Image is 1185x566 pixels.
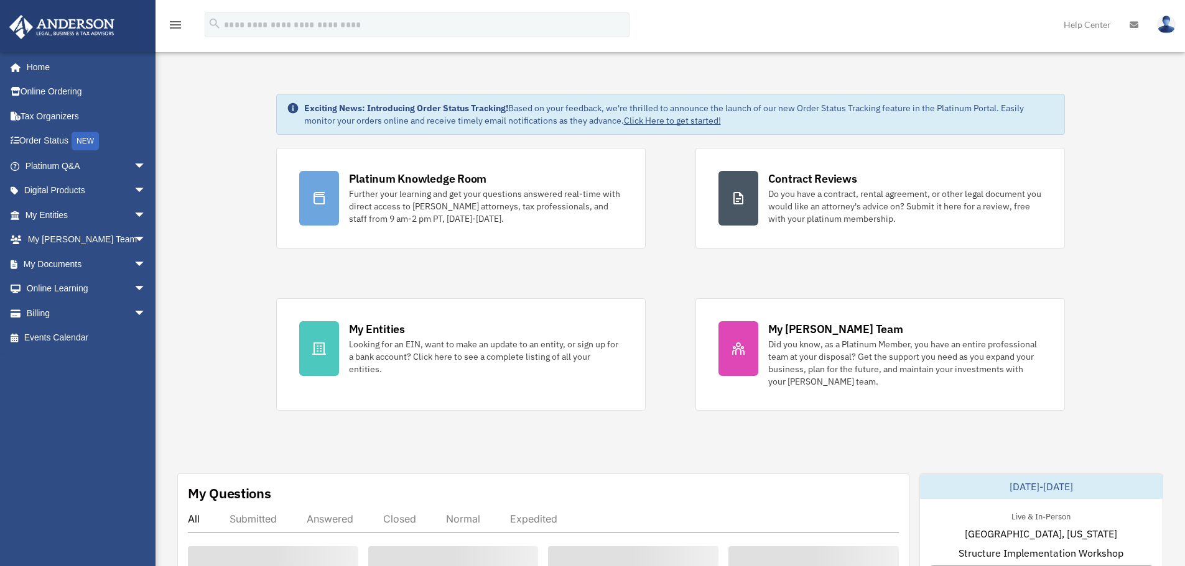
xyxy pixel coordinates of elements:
span: Structure Implementation Workshop [959,545,1123,560]
i: menu [168,17,183,32]
img: Anderson Advisors Platinum Portal [6,15,118,39]
strong: Exciting News: Introducing Order Status Tracking! [304,103,508,114]
a: My Documentsarrow_drop_down [9,252,165,276]
a: Platinum Knowledge Room Further your learning and get your questions answered real-time with dire... [276,148,646,249]
div: Expedited [510,513,557,525]
i: search [208,17,221,30]
a: Order StatusNEW [9,129,165,154]
div: [DATE]-[DATE] [920,474,1163,499]
div: My [PERSON_NAME] Team [768,321,903,337]
div: Contract Reviews [768,171,857,186]
span: [GEOGRAPHIC_DATA], [US_STATE] [965,526,1117,541]
a: Billingarrow_drop_down [9,301,165,326]
a: Home [9,55,159,80]
a: Tax Organizers [9,104,165,129]
a: My [PERSON_NAME] Teamarrow_drop_down [9,227,165,252]
a: My Entitiesarrow_drop_down [9,203,165,227]
div: Normal [446,513,480,525]
a: Online Learningarrow_drop_down [9,276,165,301]
span: arrow_drop_down [134,227,159,253]
div: Submitted [230,513,277,525]
div: Live & In-Person [1001,509,1080,522]
a: Contract Reviews Do you have a contract, rental agreement, or other legal document you would like... [695,148,1065,249]
a: Digital Productsarrow_drop_down [9,178,165,203]
span: arrow_drop_down [134,276,159,302]
div: Based on your feedback, we're thrilled to announce the launch of our new Order Status Tracking fe... [304,102,1054,127]
div: All [188,513,200,525]
a: Click Here to get started! [624,115,721,126]
a: Platinum Q&Aarrow_drop_down [9,153,165,178]
div: Platinum Knowledge Room [349,171,487,186]
a: Online Ordering [9,80,165,104]
div: Further your learning and get your questions answered real-time with direct access to [PERSON_NAM... [349,188,623,225]
a: Events Calendar [9,326,165,350]
span: arrow_drop_down [134,153,159,179]
div: Looking for an EIN, want to make an update to an entity, or sign up for a bank account? Click her... [349,338,623,375]
div: Answered [307,513,353,525]
img: User Pic [1157,16,1176,34]
div: Closed [383,513,416,525]
a: My [PERSON_NAME] Team Did you know, as a Platinum Member, you have an entire professional team at... [695,298,1065,411]
span: arrow_drop_down [134,178,159,204]
a: My Entities Looking for an EIN, want to make an update to an entity, or sign up for a bank accoun... [276,298,646,411]
div: My Entities [349,321,405,337]
div: NEW [72,132,99,150]
div: Did you know, as a Platinum Member, you have an entire professional team at your disposal? Get th... [768,338,1042,388]
div: Do you have a contract, rental agreement, or other legal document you would like an attorney's ad... [768,188,1042,225]
a: menu [168,22,183,32]
span: arrow_drop_down [134,301,159,326]
span: arrow_drop_down [134,203,159,228]
div: My Questions [188,484,271,503]
span: arrow_drop_down [134,252,159,277]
